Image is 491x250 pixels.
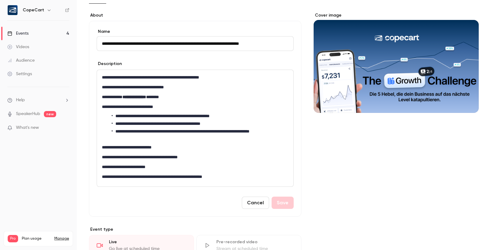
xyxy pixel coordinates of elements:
[30,3,70,8] h1: [PERSON_NAME]
[27,183,113,195] div: Ok, thank you. Thats it for now. Thank you for your time and support
[27,38,113,62] div: Ok thanks. I will forward this to my colleague and if he has any other question he will come back...
[39,201,44,206] button: Start recording
[7,97,69,103] li: help-dropdown-opener
[10,126,85,137] a: [PERSON_NAME][EMAIL_ADDRESS][DOMAIN_NAME]
[16,125,39,131] span: What's new
[5,188,118,198] textarea: Message…
[17,3,27,13] img: Profile image for Salim
[8,5,17,15] img: CopeCart
[22,35,118,105] div: Ok thanks. I will forward this to my colleague and if he has any other question he will come back...
[23,7,44,13] h6: CopeCart
[29,201,34,206] button: Upload attachment
[96,2,108,14] button: Home
[16,97,25,103] span: Help
[5,180,118,204] div: user says…
[7,57,35,63] div: Audience
[105,198,115,208] button: Send a message…
[5,110,118,179] div: Salim says…
[97,29,294,35] label: Name
[97,61,122,67] label: Description
[7,30,29,37] div: Events
[97,70,294,187] section: description
[10,114,96,138] div: Don't hesitate to share my email address with your colleague:
[314,12,479,113] section: Cover image
[44,111,56,117] span: new
[7,44,29,50] div: Videos
[108,2,119,13] div: Close
[22,180,118,199] div: Ok, thank you. Thats it for now. Thank you for your time and support
[5,35,118,110] div: user says…
[10,141,96,171] div: Regarding the PDF, you can't attach document in follow up emails, but you can customise the CTA i...
[216,239,294,245] div: Pre-recorded video
[97,70,293,187] div: editor
[5,110,101,175] div: Don't hesitate to share my email address with your colleague:[PERSON_NAME][EMAIL_ADDRESS][DOMAIN_...
[8,235,18,242] span: Pro
[27,66,113,102] div: But I have a new question :D Is it possible to send a pdf in the follow up email? We prepared one...
[89,12,301,18] label: About
[54,236,69,241] a: Manage
[89,226,301,233] p: Event type
[22,236,51,241] span: Plan usage
[109,239,186,245] div: Live
[19,201,24,206] button: Gif picker
[7,71,32,77] div: Settings
[16,111,40,117] a: SpeakerHub
[30,8,57,14] p: Active 2h ago
[4,2,16,14] button: go back
[10,201,14,206] button: Emoji picker
[242,197,269,209] button: Cancel
[314,12,479,18] label: Cover image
